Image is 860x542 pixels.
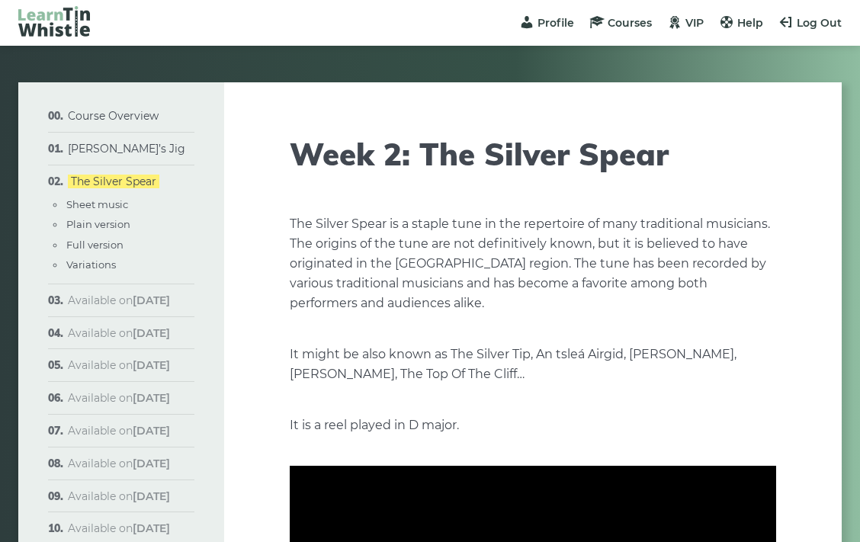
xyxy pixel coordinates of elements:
[133,358,170,372] strong: [DATE]
[133,424,170,438] strong: [DATE]
[133,326,170,340] strong: [DATE]
[290,214,776,313] p: The Silver Spear is a staple tune in the repertoire of many traditional musicians. The origins of...
[68,358,170,372] span: Available on
[589,16,652,30] a: Courses
[290,136,776,172] h1: Week 2: The Silver Spear
[537,16,574,30] span: Profile
[18,6,90,37] img: LearnTinWhistle.com
[68,175,159,188] a: The Silver Spear
[797,16,842,30] span: Log Out
[133,457,170,470] strong: [DATE]
[608,16,652,30] span: Courses
[737,16,763,30] span: Help
[66,218,130,230] a: Plain version
[66,239,124,251] a: Full version
[68,489,170,503] span: Available on
[68,109,159,123] a: Course Overview
[68,424,170,438] span: Available on
[68,457,170,470] span: Available on
[68,391,170,405] span: Available on
[133,489,170,503] strong: [DATE]
[66,258,116,271] a: Variations
[133,521,170,535] strong: [DATE]
[685,16,704,30] span: VIP
[519,16,574,30] a: Profile
[133,391,170,405] strong: [DATE]
[68,521,170,535] span: Available on
[290,415,776,435] p: It is a reel played in D major.
[290,345,776,384] p: It might be also known as The Silver Tip, An tsleá Airgid, [PERSON_NAME], [PERSON_NAME], The Top ...
[68,293,170,307] span: Available on
[133,293,170,307] strong: [DATE]
[68,142,185,156] a: [PERSON_NAME]’s Jig
[66,198,128,210] a: Sheet music
[667,16,704,30] a: VIP
[719,16,763,30] a: Help
[68,326,170,340] span: Available on
[778,16,842,30] a: Log Out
